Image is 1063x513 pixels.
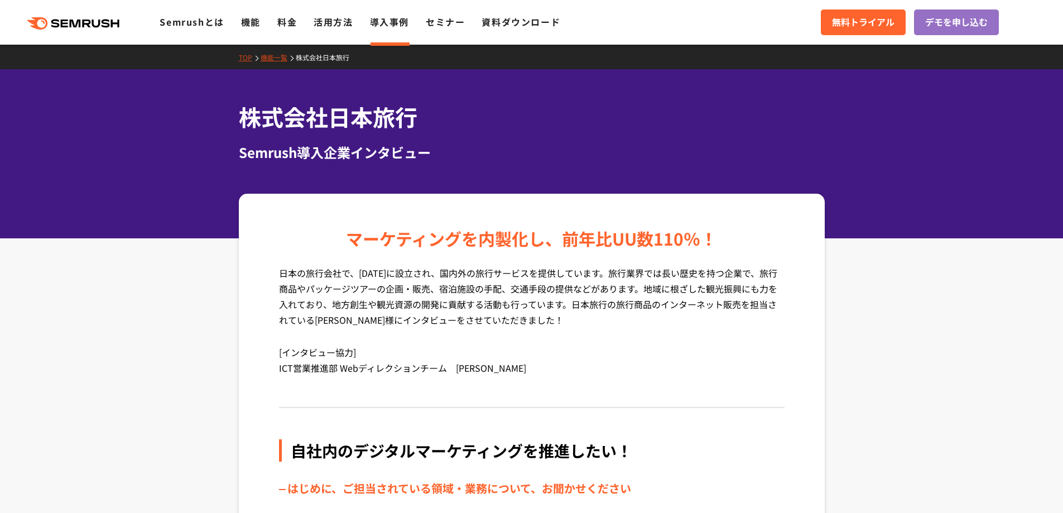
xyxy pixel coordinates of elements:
[370,15,409,28] a: 導入事例
[346,225,717,252] div: マーケティングを内製化し、前年比UU数110％！
[314,15,353,28] a: 活用方法
[241,15,261,28] a: 機能
[277,15,297,28] a: 料金
[279,265,785,344] p: 日本の旅行会社で、[DATE]に設立され、国内外の旅行サービスを提供しています。旅行業界では長い歴史を持つ企業で、旅行商品やパッケージツアーの企画・販売、宿泊施設の手配、交通手段の提供などがあり...
[279,480,785,497] div: はじめに、ご担当されている領域・業務について、お聞かせください
[296,52,358,62] a: 株式会社日本旅行
[482,15,560,28] a: 資料ダウンロード
[160,15,224,28] a: Semrushとは
[239,142,825,162] div: Semrush導入企業インタビュー
[925,15,988,30] span: デモを申し込む
[832,15,894,30] span: 無料トライアル
[426,15,465,28] a: セミナー
[261,52,296,62] a: 機能一覧
[279,439,785,462] div: 自社内のデジタルマーケティングを推進したい！
[279,344,785,392] p: [インタビュー協力] ICT営業推進部 Webディレクションチーム [PERSON_NAME]
[821,9,906,35] a: 無料トライアル
[239,52,261,62] a: TOP
[239,100,825,133] h1: 株式会社日本旅行
[914,9,999,35] a: デモを申し込む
